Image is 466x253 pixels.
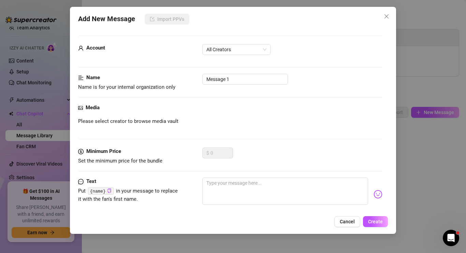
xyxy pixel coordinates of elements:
[202,74,288,85] input: Enter a name
[78,84,175,90] span: Name is for your internal organization only
[340,219,355,224] span: Cancel
[86,178,96,184] strong: Text
[86,74,100,81] strong: Name
[107,188,111,193] span: copy
[78,188,178,202] span: Put in your message to replace it with the fan's first name.
[384,14,389,19] span: close
[206,44,266,55] span: All Creators
[368,219,383,224] span: Create
[78,104,83,112] span: picture
[78,74,84,82] span: align-left
[78,158,162,164] span: Set the minimum price for the bundle
[443,230,459,246] iframe: Intercom live chat
[145,14,189,25] button: Import PPVs
[86,148,121,154] strong: Minimum Price
[381,11,392,22] button: Close
[78,117,178,126] span: Please select creator to browse media vault
[78,14,135,25] span: Add New Message
[334,216,360,227] button: Cancel
[78,178,84,186] span: message
[363,216,388,227] button: Create
[88,187,113,195] code: {name}
[78,147,84,156] span: dollar
[78,44,84,52] span: user
[86,45,105,51] strong: Account
[374,190,382,199] img: svg%3e
[107,188,111,194] button: Click to Copy
[86,104,100,111] strong: Media
[381,14,392,19] span: Close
